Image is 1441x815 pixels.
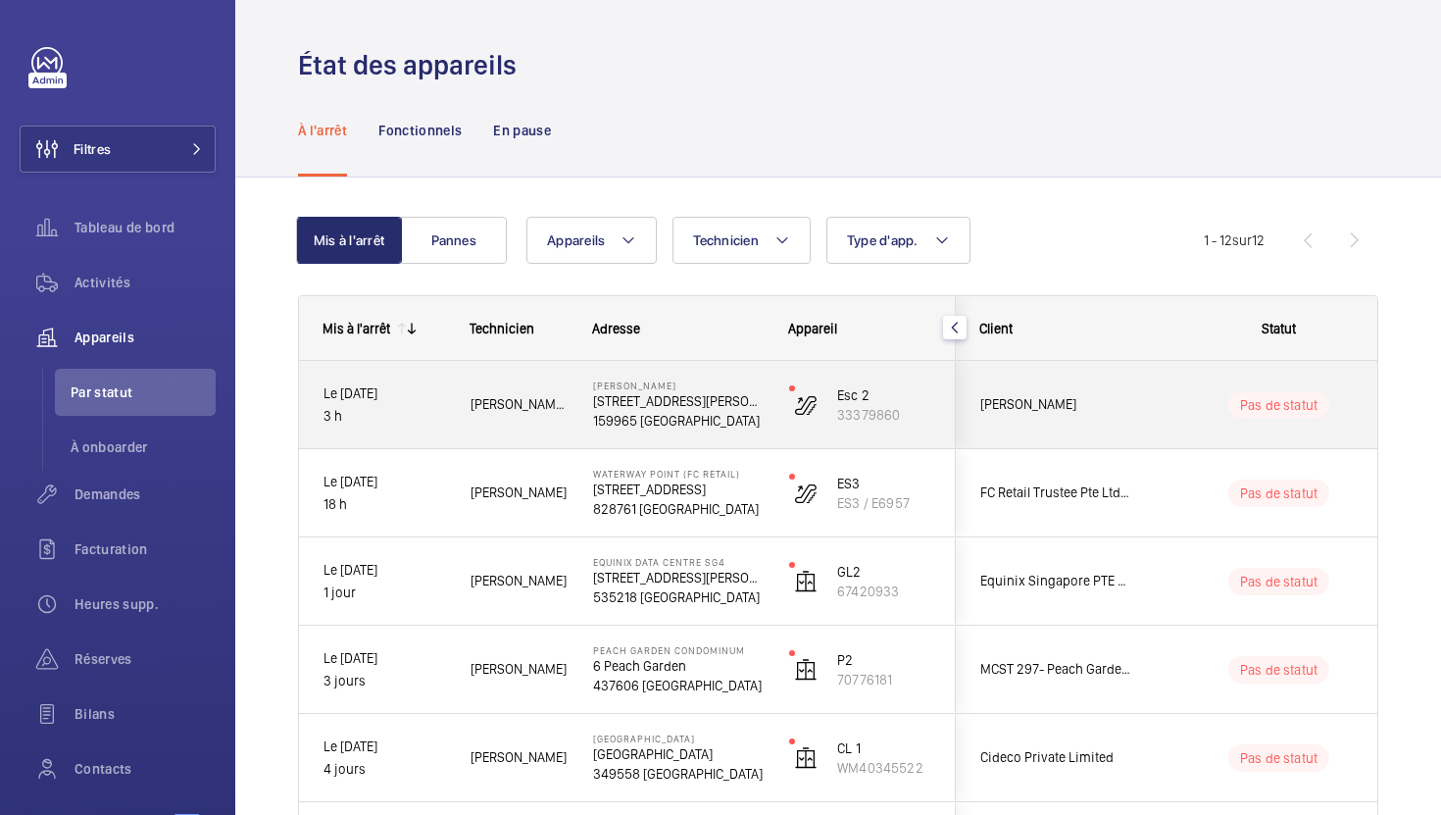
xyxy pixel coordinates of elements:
span: Heures supp. [75,594,216,614]
p: [PERSON_NAME] [593,380,764,391]
h1: État des appareils [298,47,528,83]
span: [PERSON_NAME] [471,658,568,681]
p: Peach Garden Condominum [593,644,764,656]
span: Client [979,321,1013,336]
span: FC Retail Trustee Pte Ltd (as Trustee Manager of Sapphire Star Trust) [980,482,1131,504]
button: Pannes [401,217,507,264]
button: Type d'app. [826,217,970,264]
p: Equinix Data Centre SG4 [593,556,764,568]
span: Contacts [75,759,216,779]
p: 349558 [GEOGRAPHIC_DATA] [593,764,764,784]
p: 6 Peach Garden [593,656,764,676]
span: Bilans [75,704,216,724]
span: Facturation [75,539,216,559]
p: ES3 [837,474,931,493]
span: [PERSON_NAME] A. [471,393,568,416]
span: [PERSON_NAME] [471,746,568,769]
p: [STREET_ADDRESS][PERSON_NAME] [593,391,764,411]
button: Filtres [20,126,216,173]
span: Cideco Private Limited [980,746,1131,769]
span: Activités [75,273,216,292]
p: Le [DATE] [323,559,445,582]
p: Pas de statut [1240,395,1317,415]
p: 18 h [323,493,445,516]
span: Technicien [693,232,759,248]
span: Demandes [75,484,216,504]
p: [STREET_ADDRESS] [593,480,764,499]
p: Le [DATE] [323,382,445,405]
p: [GEOGRAPHIC_DATA] [593,733,764,744]
p: 1 jour [323,582,445,604]
p: WM40345522 [837,758,931,778]
p: 70776181 [837,670,931,689]
p: Esc 2 [837,385,931,405]
p: Pas de statut [1240,748,1317,768]
div: Mis à l'arrêt [323,321,390,336]
span: Equinix Singapore PTE LTD [980,570,1131,592]
p: 4 jours [323,758,445,781]
span: Réserves [75,649,216,669]
p: Waterway Point (FC Retail) [593,468,764,480]
p: Fonctionnels [378,121,462,140]
img: escalator.svg [794,482,818,505]
span: Filtres [74,139,111,159]
p: CL 1 [837,739,931,758]
img: elevator.svg [794,658,818,682]
p: 67420933 [837,582,931,601]
span: Adresse [592,321,640,336]
span: sur [1232,232,1252,248]
span: À onboarder [71,437,216,457]
div: Appareil [788,321,932,336]
p: [GEOGRAPHIC_DATA] [593,744,764,764]
span: 1 - 12 12 [1204,233,1265,247]
p: GL2 [837,562,931,582]
span: Appareils [75,328,216,347]
p: 828761 [GEOGRAPHIC_DATA] [593,499,764,519]
span: Appareils [547,232,605,248]
img: escalator.svg [794,393,818,417]
p: P2 [837,650,931,670]
img: elevator.svg [794,746,818,770]
p: 3 h [323,405,445,428]
p: 437606 [GEOGRAPHIC_DATA] [593,676,764,695]
p: 33379860 [837,405,931,425]
p: En pause [493,121,551,140]
span: [PERSON_NAME] [980,393,1131,416]
span: [PERSON_NAME] [471,482,568,504]
p: [STREET_ADDRESS][PERSON_NAME] [593,568,764,587]
span: Technicien [470,321,534,336]
p: 3 jours [323,670,445,692]
p: 535218 [GEOGRAPHIC_DATA] [593,587,764,607]
img: elevator.svg [794,570,818,593]
button: Appareils [526,217,657,264]
p: Le [DATE] [323,736,445,758]
p: ES3 / E6957 [837,493,931,513]
span: Statut [1262,321,1296,336]
p: À l'arrêt [298,121,347,140]
p: Pas de statut [1240,660,1317,680]
span: Tableau de bord [75,218,216,237]
button: Technicien [672,217,811,264]
p: Pas de statut [1240,572,1317,591]
span: Type d'app. [847,232,919,248]
p: 159965 [GEOGRAPHIC_DATA] [593,411,764,431]
span: [PERSON_NAME] [471,570,568,592]
p: Le [DATE] [323,647,445,670]
span: Par statut [71,382,216,402]
span: MCST 297- Peach Garden Condominium [980,658,1131,681]
p: Pas de statut [1240,484,1317,503]
p: Le [DATE] [323,471,445,493]
button: Mis à l'arrêt [296,217,402,264]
